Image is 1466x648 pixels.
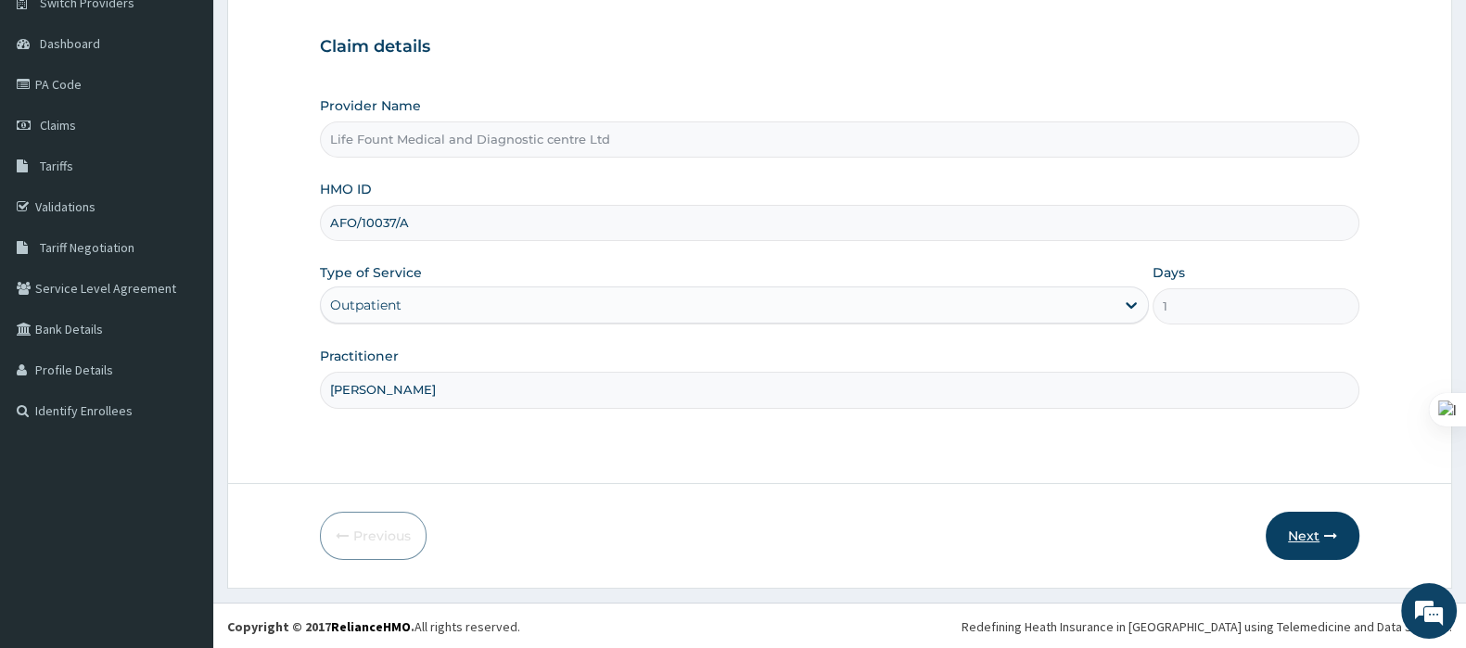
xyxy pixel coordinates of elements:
strong: Copyright © 2017 . [227,618,414,635]
button: Previous [320,512,427,560]
div: Redefining Heath Insurance in [GEOGRAPHIC_DATA] using Telemedicine and Data Science! [962,617,1452,636]
span: Tariffs [40,158,73,174]
span: Tariff Negotiation [40,239,134,256]
div: Minimize live chat window [304,9,349,54]
input: Enter HMO ID [320,205,1359,241]
label: Type of Service [320,263,422,282]
div: Chat with us now [96,104,312,128]
span: Claims [40,117,76,133]
label: HMO ID [320,180,372,198]
h3: Claim details [320,37,1359,57]
img: d_794563401_company_1708531726252_794563401 [34,93,75,139]
label: Practitioner [320,347,399,365]
a: RelianceHMO [331,618,411,635]
label: Provider Name [320,96,421,115]
label: Days [1153,263,1185,282]
span: Dashboard [40,35,100,52]
span: We're online! [108,201,256,388]
div: Outpatient [330,296,402,314]
button: Next [1266,512,1359,560]
textarea: Type your message and hit 'Enter' [9,442,353,507]
input: Enter Name [320,372,1359,408]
